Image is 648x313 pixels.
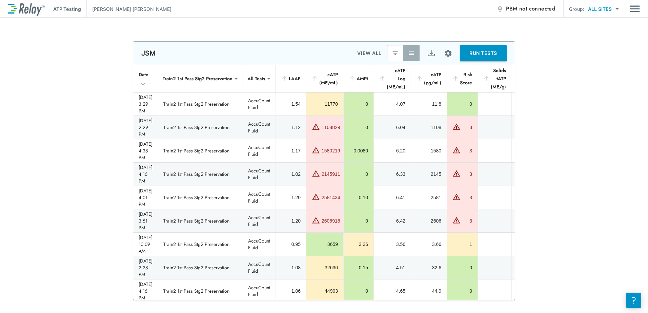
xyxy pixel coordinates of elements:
div: 0 [452,288,472,294]
div: [DATE] 2:29 PM [139,117,153,138]
div: 0 [349,124,368,131]
p: Group: [569,5,584,13]
img: View All [408,50,415,57]
div: All Tests [243,72,270,85]
img: Offline Icon [497,5,503,12]
div: 2581 [417,194,441,201]
div: 3 [462,194,472,201]
div: 2145 [417,171,441,178]
td: AccuCount Fluid [243,279,276,302]
div: 11770 [312,101,338,107]
div: 1108 [417,124,441,131]
div: [DATE] 3:51 PM [139,211,153,231]
img: Settings Icon [444,49,452,58]
div: 1108829 [322,124,340,131]
div: [DATE] 10:09 AM [139,234,153,254]
div: LAAF [281,75,301,83]
div: 32636 [312,264,338,271]
div: 0 [349,217,368,224]
div: 6.04 [379,124,405,131]
div: 3 [462,124,472,131]
div: 44.9 [417,288,441,294]
div: 3659 [312,241,338,248]
button: Site setup [439,44,457,62]
p: JSM [141,49,156,57]
td: Train2 1st Pass Stg2 Preservation [158,92,243,116]
div: Solids tATP (ME/g) [483,66,506,91]
div: 1.20 [281,217,301,224]
div: 0 [349,288,368,294]
div: 1.20 [281,194,301,201]
button: RUN TESTS [460,45,507,61]
img: Warning [312,216,320,224]
img: Warning [452,146,461,154]
div: 1580 [417,147,441,154]
img: Warning [452,193,461,201]
td: Train2 1st Pass Stg2 Preservation [158,256,243,279]
div: 1.02 [281,171,301,178]
p: [PERSON_NAME] [PERSON_NAME] [92,5,171,13]
div: 2606 [417,217,441,224]
img: Warning [452,169,461,178]
div: 0 [349,171,368,178]
div: 4.65 [379,288,405,294]
button: PBM not connected [494,2,558,16]
img: Warning [312,123,320,131]
div: 3.66 [417,241,441,248]
div: 3 [462,217,472,224]
div: 2145911 [322,171,340,178]
div: AMPi [349,75,368,83]
div: 0.15 [349,264,368,271]
div: 6.41 [379,194,405,201]
th: Date [133,65,158,92]
img: Warning [452,216,461,224]
div: [DATE] 2:28 PM [139,257,153,278]
div: 11.8 [417,101,441,107]
p: VIEW ALL [357,49,382,57]
div: 32.6 [417,264,441,271]
td: Train2 1st Pass Stg2 Preservation [158,186,243,209]
div: 6.42 [379,217,405,224]
div: 2581434 [322,194,340,201]
td: Train2 1st Pass Stg2 Preservation [158,279,243,302]
img: Warning [452,123,461,131]
img: Warning [312,193,320,201]
td: AccuCount Fluid [243,186,276,209]
div: 1.08 [281,264,301,271]
div: 3 [462,171,472,178]
img: Warning [312,169,320,178]
div: [DATE] 4:01 PM [139,187,153,208]
div: 0 [452,101,472,107]
td: AccuCount Fluid [243,209,276,232]
iframe: Resource center [626,293,641,308]
div: 4.07 [379,101,405,107]
span: not connected [519,5,555,13]
div: 1.54 [281,101,301,107]
div: 1.17 [281,147,301,154]
td: AccuCount Fluid [243,116,276,139]
td: Train2 1st Pass Stg2 Preservation [158,209,243,232]
button: Export [423,45,439,61]
img: Warning [312,146,320,154]
td: AccuCount Fluid [243,233,276,256]
button: Main menu [630,2,640,15]
div: 3.36 [349,241,368,248]
div: 44903 [312,288,338,294]
div: 1580219 [322,147,340,154]
img: Export Icon [427,49,436,58]
div: cATP (pg/mL) [416,70,441,87]
div: [DATE] 4:16 PM [139,281,153,301]
div: 4.51 [379,264,405,271]
div: 2606918 [322,217,340,224]
td: Train2 1st Pass Stg2 Preservation [158,139,243,162]
div: 3 [462,147,472,154]
div: 1 [452,241,472,248]
div: 1.06 [281,288,301,294]
div: [DATE] 4:16 PM [139,164,153,184]
td: AccuCount Fluid [243,92,276,116]
td: Train2 1st Pass Stg2 Preservation [158,163,243,186]
img: Drawer Icon [630,2,640,15]
div: 1.12 [281,124,301,131]
td: Train2 1st Pass Stg2 Preservation [158,233,243,256]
